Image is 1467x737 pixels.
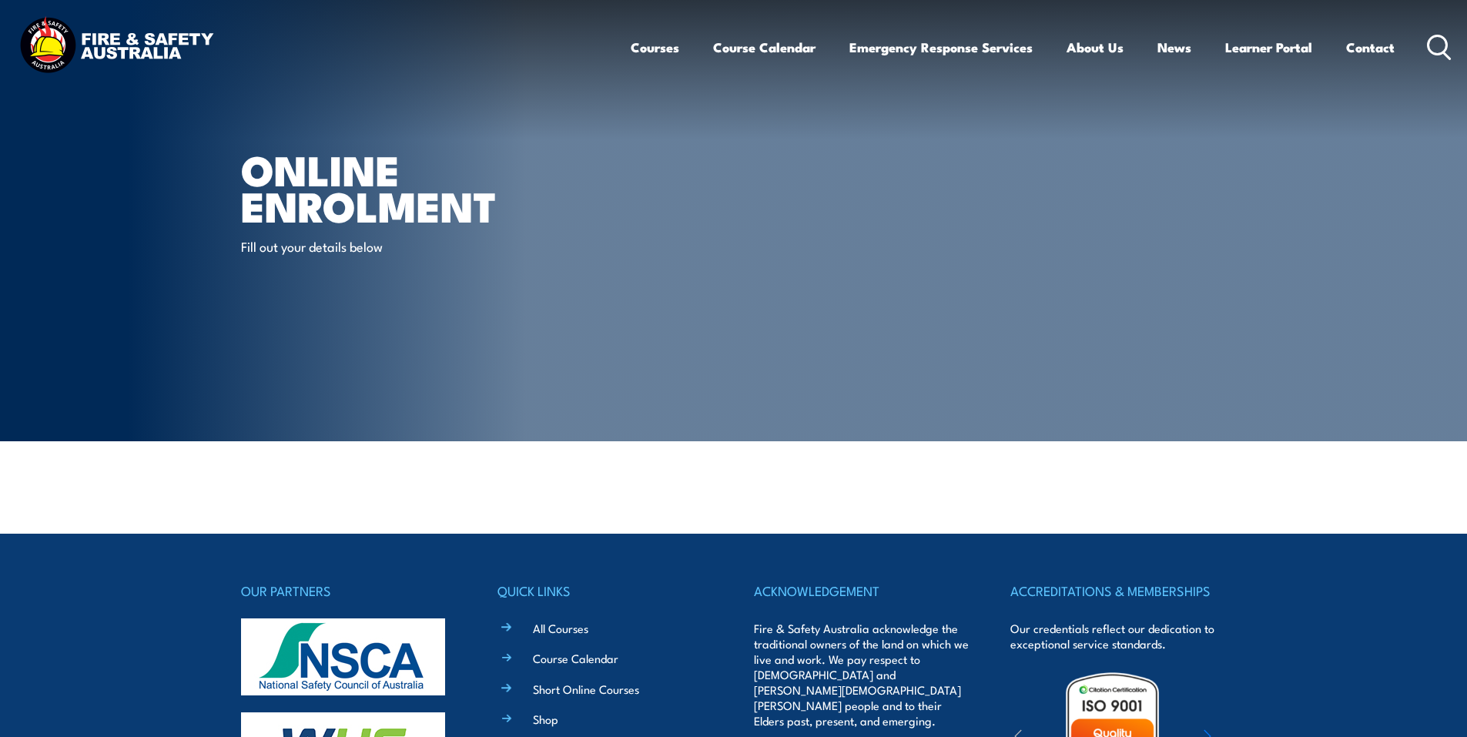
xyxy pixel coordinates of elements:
[754,580,970,601] h4: ACKNOWLEDGEMENT
[713,27,816,68] a: Course Calendar
[1010,621,1226,652] p: Our credentials reflect our dedication to exceptional service standards.
[1010,580,1226,601] h4: ACCREDITATIONS & MEMBERSHIPS
[533,650,618,666] a: Course Calendar
[1067,27,1124,68] a: About Us
[1346,27,1395,68] a: Contact
[1225,27,1312,68] a: Learner Portal
[849,27,1033,68] a: Emergency Response Services
[1157,27,1191,68] a: News
[533,711,558,727] a: Shop
[241,237,522,255] p: Fill out your details below
[533,681,639,697] a: Short Online Courses
[533,620,588,636] a: All Courses
[241,580,457,601] h4: OUR PARTNERS
[497,580,713,601] h4: QUICK LINKS
[631,27,679,68] a: Courses
[241,618,445,695] img: nsca-logo-footer
[754,621,970,729] p: Fire & Safety Australia acknowledge the traditional owners of the land on which we live and work....
[241,151,621,223] h1: Online Enrolment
